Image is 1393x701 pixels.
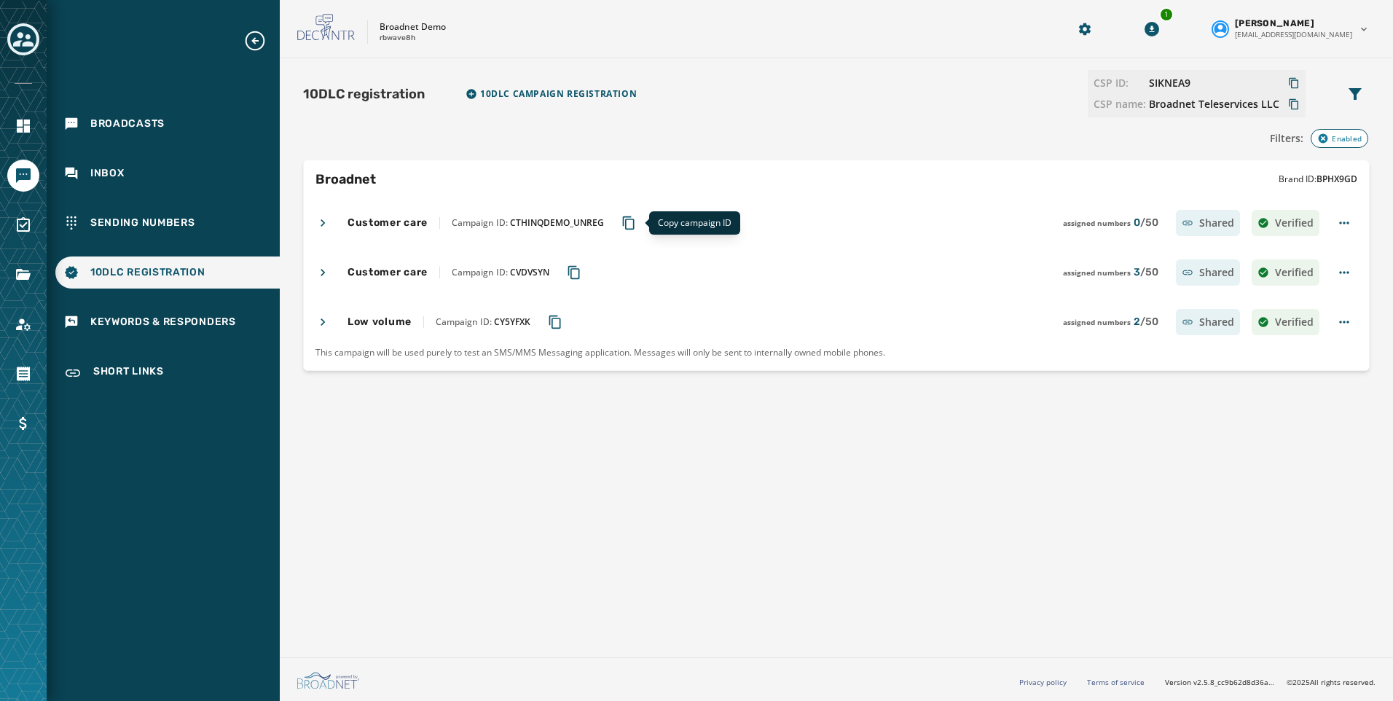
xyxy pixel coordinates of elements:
[1235,29,1352,40] span: [EMAIL_ADDRESS][DOMAIN_NAME]
[1149,76,1190,90] span: SIKNEA9
[1094,76,1146,90] span: CSP ID:
[1019,677,1067,687] a: Privacy policy
[1252,309,1319,335] div: Verified
[93,364,164,382] span: Short Links
[1235,17,1314,29] span: [PERSON_NAME]
[348,315,412,329] h4: Low volume
[1134,315,1158,329] span: 2
[55,306,280,338] a: Navigate to Keywords & Responders
[348,216,428,230] h4: Customer care
[510,216,604,229] span: CTHINQDEMO_UNREG
[1193,677,1275,688] span: v2.5.8_cc9b62d8d36ac40d66e6ee4009d0e0f304571100
[90,315,236,329] span: Keywords & Responders
[1134,216,1158,230] span: 0
[1176,259,1240,286] div: Shared
[348,265,428,280] h4: Customer care
[1279,173,1357,185] span: Brand ID:
[7,407,39,439] a: Navigate to Billing
[1149,97,1279,111] span: Broadnet Teleservices LLC
[436,316,530,328] span: Campaign ID:
[303,84,425,104] h1: 10DLC registration
[494,316,530,328] span: CY5YFXK
[315,347,1357,359] span: This campaign will be used purely to test an SMS/MMS Messaging application. Messages will only be...
[55,256,280,289] a: Navigate to 10DLC Registration
[480,88,637,100] span: 10DLC Campaign registration
[7,160,39,192] a: Navigate to Messaging
[7,358,39,390] a: Navigate to Orders
[1252,210,1319,236] div: Verified
[1252,259,1319,286] div: Verified
[542,309,568,335] button: Copy Campaign ID to clipboard
[1140,216,1158,229] span: / 50
[1341,79,1370,109] button: Filters menu
[315,169,376,189] h2: Broadnet
[90,216,195,230] span: Sending Numbers
[1311,129,1368,148] div: Enabled
[243,29,278,52] button: Expand sub nav menu
[1139,16,1165,42] button: Download Menu
[1176,210,1240,236] div: Shared
[1140,316,1158,328] span: / 50
[1149,97,1279,111] button: Copy CSP Name
[1288,97,1300,111] button: Copy CSP Name to clipboard
[7,110,39,142] a: Navigate to Home
[1159,7,1174,22] div: 1
[90,117,165,131] span: Broadcasts
[1165,677,1275,688] span: Version
[1094,97,1146,111] span: CSP name:
[55,157,280,189] a: Navigate to Inbox
[1317,173,1357,185] span: BPHX9GD
[1288,76,1300,90] button: Copy CSP ID to clipboard
[510,266,549,278] span: CVDVSYN
[1063,315,1131,329] span: assigned numbers
[1063,265,1131,280] span: assigned numbers
[452,267,549,278] span: Campaign ID:
[90,166,125,181] span: Inbox
[1063,216,1131,230] span: assigned numbers
[649,211,740,235] div: Copy campaign ID
[1134,265,1158,280] span: 3
[1072,16,1098,42] button: Manage global settings
[452,217,604,229] span: Campaign ID:
[380,33,415,44] p: rbwave8h
[460,82,643,106] button: Import TCR Campaign
[561,259,587,286] button: Copy Campaign ID to clipboard
[7,23,39,55] button: Toggle account select drawer
[1176,309,1240,335] div: Shared
[616,210,642,236] button: Copy Campaign ID to clipboard
[1287,677,1376,687] span: © 2025 All rights reserved.
[1206,12,1376,46] button: User settings
[1087,677,1145,687] a: Terms of service
[7,308,39,340] a: Navigate to Account
[1140,266,1158,278] span: / 50
[1149,76,1279,90] button: Copy CSP ID
[55,207,280,239] a: Navigate to Sending Numbers
[55,356,280,391] a: Navigate to Short Links
[7,209,39,241] a: Navigate to Surveys
[1270,131,1303,146] span: Filters:
[380,21,446,33] p: Broadnet Demo
[7,259,39,291] a: Navigate to Files
[90,265,205,280] span: 10DLC Registration
[55,108,280,140] a: Navigate to Broadcasts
